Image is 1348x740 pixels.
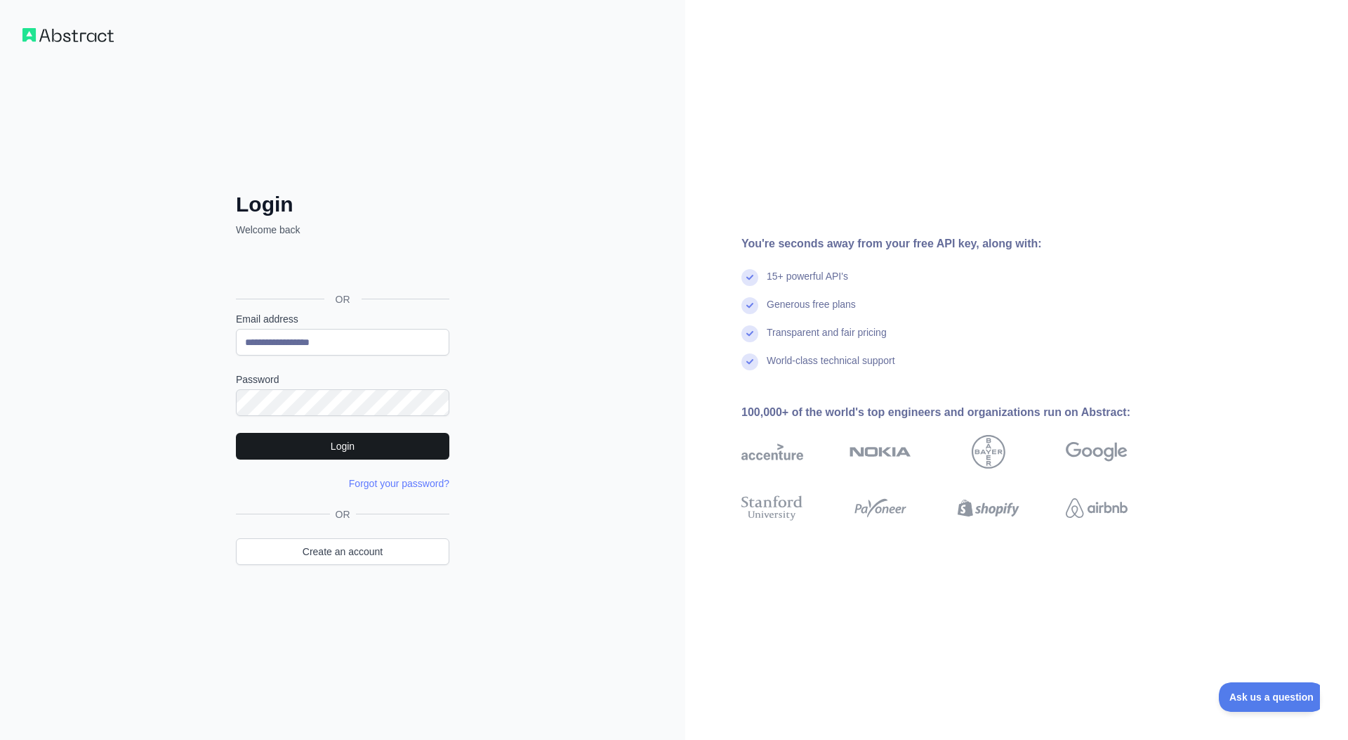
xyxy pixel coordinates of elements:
span: OR [330,507,356,521]
div: Sign in with Google. Opens in new tab [236,252,447,283]
div: Generous free plans [767,297,856,325]
img: bayer [972,435,1005,469]
img: nokia [850,435,911,469]
button: Login [236,433,449,460]
div: 100,000+ of the world's top engineers and organizations run on Abstract: [741,404,1172,421]
a: Forgot your password? [349,478,449,489]
img: check mark [741,325,758,342]
img: Workflow [22,28,114,42]
div: You're seconds away from your free API key, along with: [741,235,1172,252]
label: Password [236,372,449,387]
img: check mark [741,297,758,314]
img: airbnb [1066,493,1128,524]
img: check mark [741,353,758,370]
span: OR [324,292,362,306]
img: google [1066,435,1128,469]
img: stanford university [741,493,803,524]
a: Create an account [236,538,449,565]
img: check mark [741,269,758,286]
img: shopify [958,493,1019,524]
img: payoneer [850,493,911,524]
label: Email address [236,312,449,326]
div: Transparent and fair pricing [767,325,887,353]
h2: Login [236,192,449,217]
iframe: Sign in with Google Button [229,252,454,283]
div: World-class technical support [767,353,895,382]
img: accenture [741,435,803,469]
iframe: Toggle Customer Support [1219,682,1320,712]
p: Welcome back [236,223,449,237]
div: 15+ powerful API's [767,269,848,297]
